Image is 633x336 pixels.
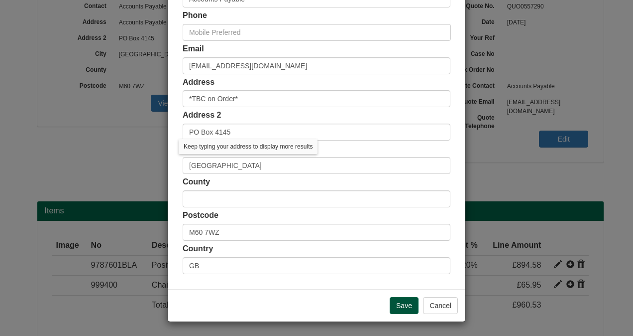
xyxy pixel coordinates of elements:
[179,139,317,154] div: Keep typing your address to display more results
[183,243,213,255] label: Country
[183,176,210,188] label: County
[423,297,458,314] button: Cancel
[183,110,221,121] label: Address 2
[183,24,451,41] input: Mobile Preferred
[183,77,214,88] label: Address
[183,210,218,221] label: Postcode
[183,43,204,55] label: Email
[183,10,207,21] label: Phone
[390,297,419,314] input: Save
